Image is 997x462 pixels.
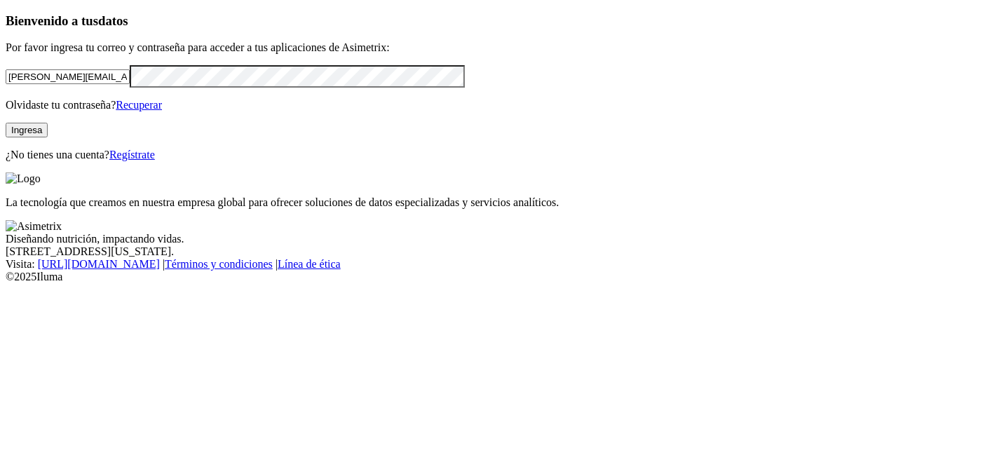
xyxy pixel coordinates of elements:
a: [URL][DOMAIN_NAME] [38,258,160,270]
a: Regístrate [109,149,155,161]
a: Línea de ética [278,258,341,270]
h3: Bienvenido a tus [6,13,991,29]
p: ¿No tienes una cuenta? [6,149,991,161]
p: La tecnología que creamos en nuestra empresa global para ofrecer soluciones de datos especializad... [6,196,991,209]
div: Visita : | | [6,258,991,271]
img: Asimetrix [6,220,62,233]
img: Logo [6,172,41,185]
div: Diseñando nutrición, impactando vidas. [6,233,991,245]
p: Por favor ingresa tu correo y contraseña para acceder a tus aplicaciones de Asimetrix: [6,41,991,54]
div: [STREET_ADDRESS][US_STATE]. [6,245,991,258]
p: Olvidaste tu contraseña? [6,99,991,111]
a: Términos y condiciones [165,258,273,270]
input: Tu correo [6,69,130,84]
span: datos [98,13,128,28]
button: Ingresa [6,123,48,137]
a: Recuperar [116,99,162,111]
div: © 2025 Iluma [6,271,991,283]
